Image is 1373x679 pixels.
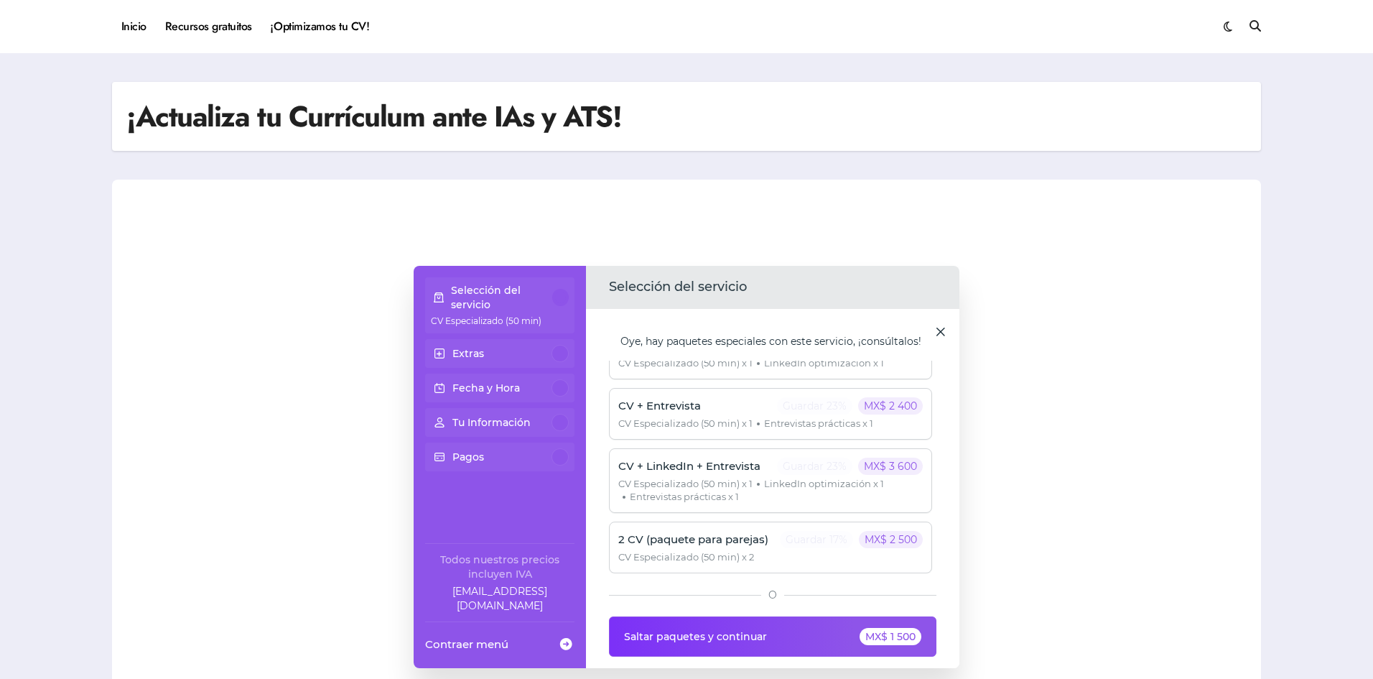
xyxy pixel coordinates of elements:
[452,450,484,464] p: Pagos
[609,320,936,349] div: Oye, hay paquetes especiales con este servicio, ¡consúltalos!
[452,415,531,430] p: Tu Información
[112,7,156,46] a: Inicio
[618,397,701,415] p: CV + Entrevista
[425,553,574,581] div: Todos nuestros precios incluyen IVA
[451,283,553,312] p: Selección del servicio
[618,491,739,504] span: Entrevistas prácticas x 1
[780,531,853,548] p: Guardar 17%
[753,357,884,370] span: LinkedIn optimización x 1
[858,397,923,415] p: MX$ 2 400
[618,357,753,370] span: CV Especializado (50 min) x 1
[425,584,574,613] a: Company email: ayuda@elhadadelasvacantes.com
[777,458,852,475] p: Guardar 23%
[452,381,520,395] p: Fecha y Hora
[777,397,852,415] p: Guardar 23%
[858,458,923,475] p: MX$ 3 600
[452,346,484,361] p: Extras
[618,551,754,564] span: CV Especializado (50 min) x 2
[618,531,768,548] p: 2 CV (paquete para parejas)
[609,616,936,657] button: Saltar paquetes y continuarMX$ 1 500
[753,478,884,491] span: LinkedIn optimización x 1
[618,417,753,430] span: CV Especializado (50 min) x 1
[859,531,923,548] p: MX$ 2 500
[618,478,753,491] span: CV Especializado (50 min) x 1
[860,628,921,645] div: MX$ 1 500
[624,631,767,642] span: Saltar paquetes y continuar
[618,458,760,475] p: CV + LinkedIn + Entrevista
[126,96,621,137] h1: ¡Actualiza tu Currículum ante IAs y ATS!
[261,7,378,46] a: ¡Optimizamos tu CV!
[609,588,936,602] div: O
[431,315,541,326] span: CV Especializado (50 min)
[425,637,508,652] span: Contraer menú
[753,417,873,430] span: Entrevistas prácticas x 1
[156,7,261,46] a: Recursos gratuitos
